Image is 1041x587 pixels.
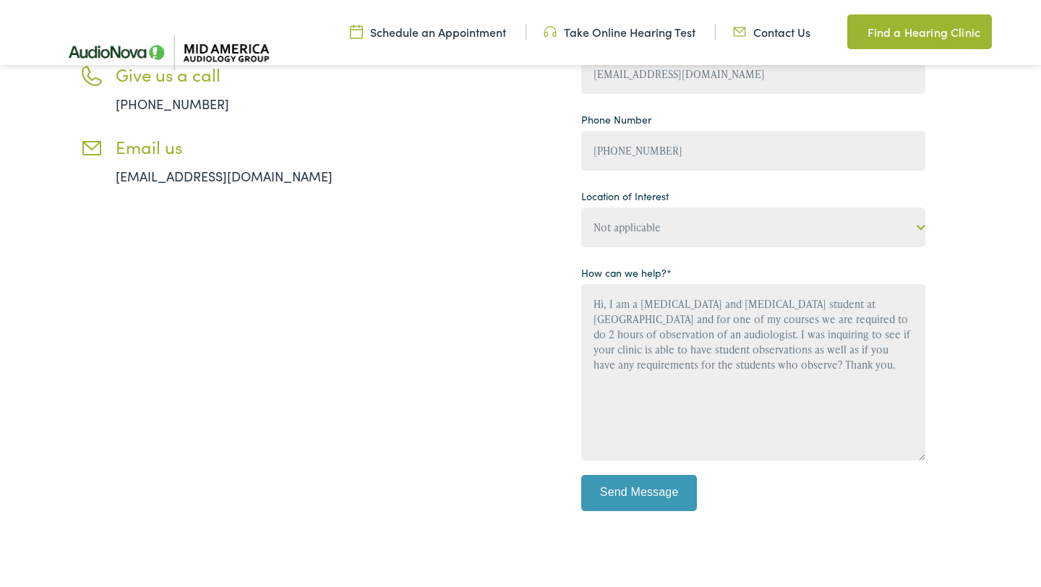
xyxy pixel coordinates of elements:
[116,167,333,185] a: [EMAIL_ADDRESS][DOMAIN_NAME]
[116,95,229,113] a: [PHONE_NUMBER]
[544,24,695,40] a: Take Online Hearing Test
[350,24,506,40] a: Schedule an Appointment
[581,475,697,511] input: Send Message
[581,265,672,280] label: How can we help?
[581,131,925,171] input: (XXX) XXX - XXXX
[116,137,376,158] h3: Email us
[544,24,557,40] img: utility icon
[581,112,651,127] label: Phone Number
[847,14,992,49] a: Find a Hearing Clinic
[733,24,746,40] img: utility icon
[350,24,363,40] img: utility icon
[847,23,860,40] img: utility icon
[581,54,925,94] input: example@gmail.com
[733,24,810,40] a: Contact Us
[581,189,669,204] label: Location of Interest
